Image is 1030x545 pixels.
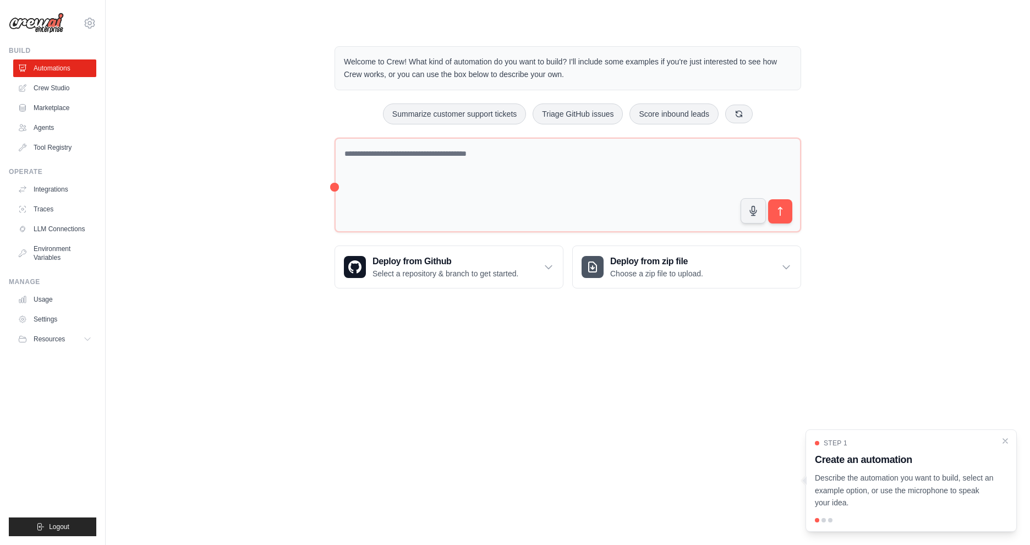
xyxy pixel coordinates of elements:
p: Choose a zip file to upload. [610,268,703,279]
div: Operate [9,167,96,176]
h3: Create an automation [815,452,994,467]
a: Marketplace [13,99,96,117]
img: Logo [9,13,64,34]
a: Automations [13,59,96,77]
a: Agents [13,119,96,137]
span: Logout [49,522,69,531]
a: Tool Registry [13,139,96,156]
a: Integrations [13,181,96,198]
p: Select a repository & branch to get started. [372,268,518,279]
p: Describe the automation you want to build, select an example option, or use the microphone to spe... [815,472,994,509]
a: Environment Variables [13,240,96,266]
button: Resources [13,330,96,348]
span: Resources [34,335,65,344]
a: LLM Connections [13,220,96,238]
button: Score inbound leads [629,103,719,124]
button: Close walkthrough [1001,437,1010,445]
a: Crew Studio [13,79,96,97]
a: Settings [13,310,96,328]
div: Build [9,46,96,55]
button: Summarize customer support tickets [383,103,526,124]
a: Usage [13,291,96,308]
button: Triage GitHub issues [533,103,623,124]
h3: Deploy from zip file [610,255,703,268]
div: Manage [9,277,96,286]
button: Logout [9,517,96,536]
h3: Deploy from Github [372,255,518,268]
p: Welcome to Crew! What kind of automation do you want to build? I'll include some examples if you'... [344,56,792,81]
iframe: Chat Widget [975,492,1030,545]
span: Step 1 [824,439,847,448]
a: Traces [13,200,96,218]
